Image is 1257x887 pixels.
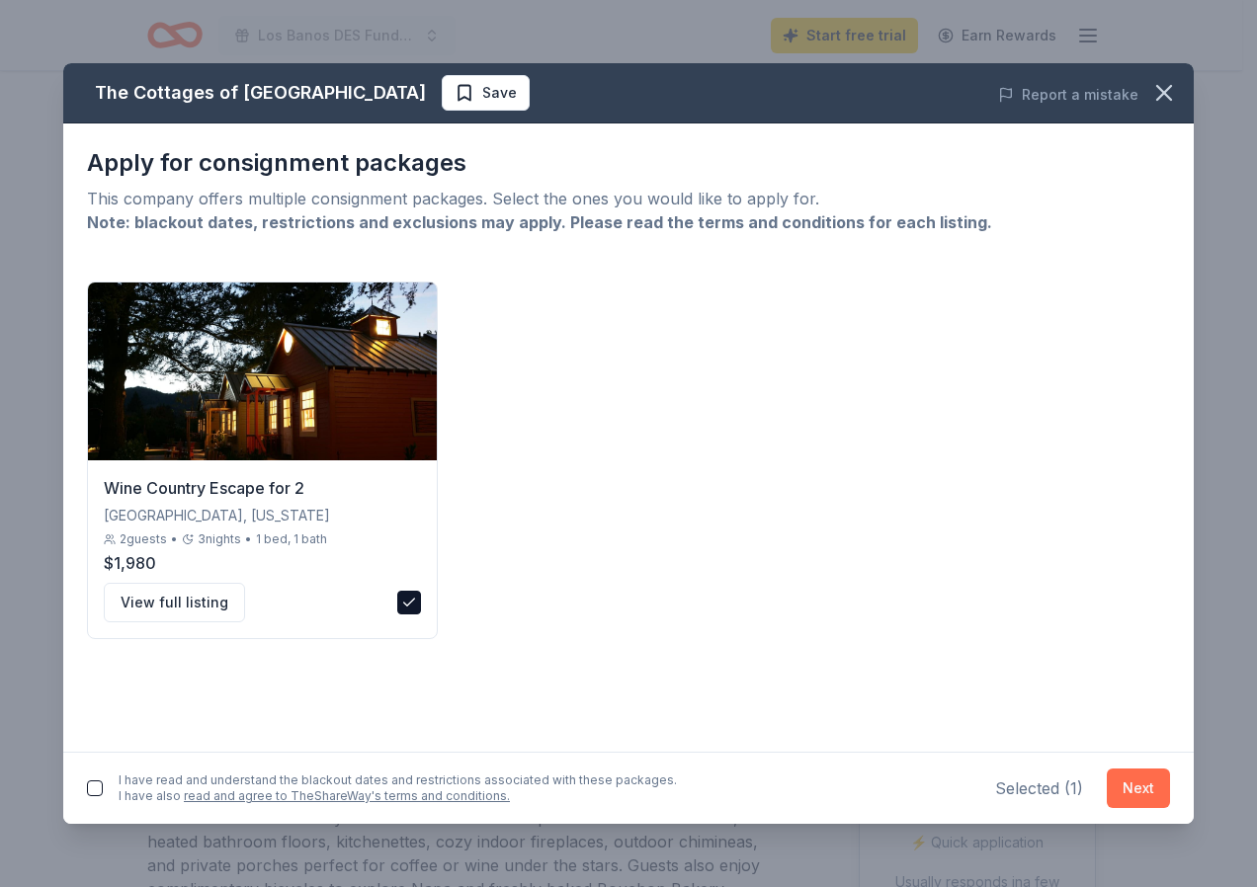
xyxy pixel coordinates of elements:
div: • [245,531,252,547]
button: Next [1107,768,1170,808]
button: Save [442,75,530,111]
img: Wine Country Escape for 2 [88,282,437,460]
div: The Cottages of [GEOGRAPHIC_DATA] [95,77,426,109]
div: I have read and understand the blackout dates and restrictions associated with these packages. I ... [119,772,677,804]
span: 2 guests [120,531,167,547]
div: Selected ( 1 ) [995,776,1083,800]
div: Apply for consignment packages [87,147,1170,179]
div: Wine Country Escape for 2 [104,476,421,500]
div: • [171,531,178,547]
div: This company offers multiple consignment packages. Select the ones you would like to apply for. [87,187,1170,210]
a: read and agree to TheShareWay's terms and conditions. [184,788,510,803]
span: Save [482,81,517,105]
div: [GEOGRAPHIC_DATA], [US_STATE] [104,504,421,527]
span: 3 nights [198,531,241,547]
div: 1 bed, 1 bath [256,531,327,547]
button: Report a mistake [998,83,1138,107]
button: View full listing [104,583,245,622]
div: $1,980 [104,551,421,575]
div: Note: blackout dates, restrictions and exclusions may apply. Please read the terms and conditions... [87,210,1170,234]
